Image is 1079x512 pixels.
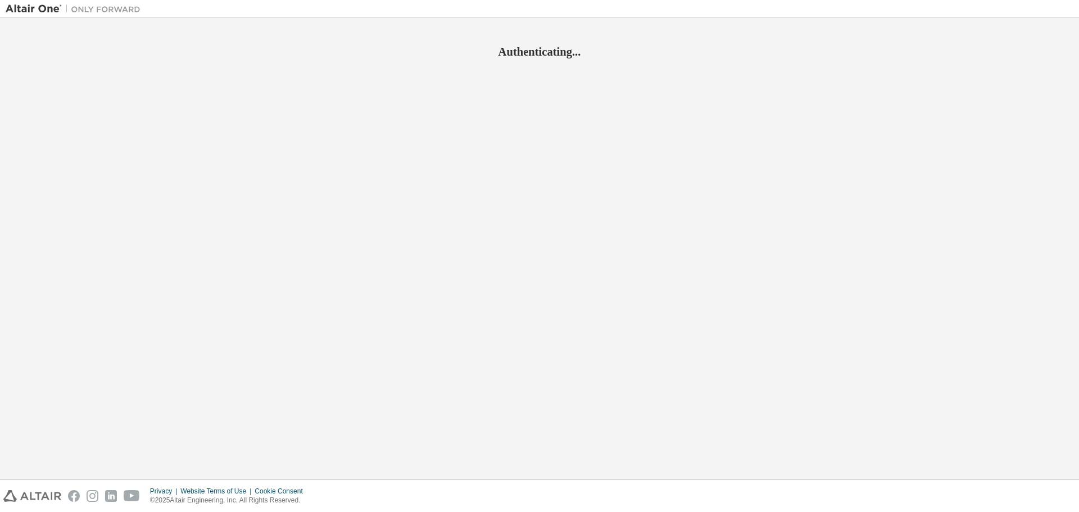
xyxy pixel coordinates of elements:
img: facebook.svg [68,490,80,502]
p: © 2025 Altair Engineering, Inc. All Rights Reserved. [150,496,310,505]
img: linkedin.svg [105,490,117,502]
div: Cookie Consent [255,487,309,496]
img: youtube.svg [124,490,140,502]
div: Website Terms of Use [180,487,255,496]
img: instagram.svg [87,490,98,502]
img: Altair One [6,3,146,15]
img: altair_logo.svg [3,490,61,502]
div: Privacy [150,487,180,496]
h2: Authenticating... [6,44,1073,59]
